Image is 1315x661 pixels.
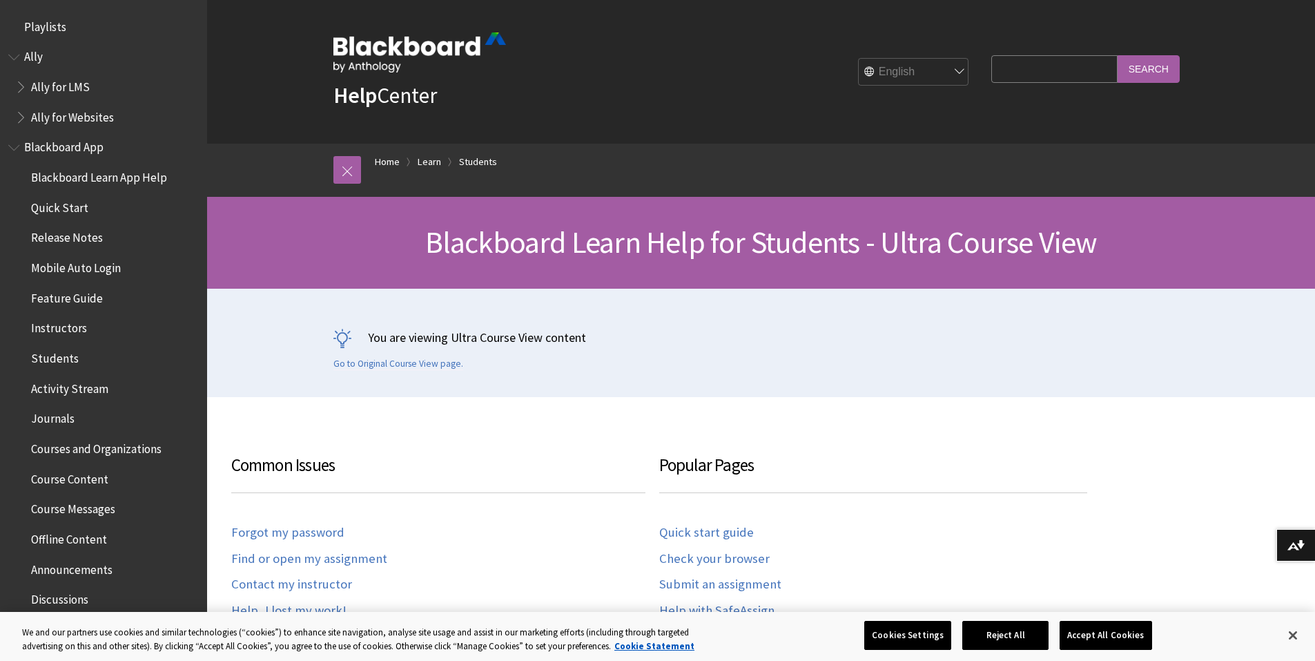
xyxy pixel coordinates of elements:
[31,437,162,456] span: Courses and Organizations
[614,640,694,652] a: More information about your privacy, opens in a new tab
[31,347,79,365] span: Students
[864,621,951,650] button: Cookies Settings
[31,75,90,94] span: Ally for LMS
[31,196,88,215] span: Quick Start
[24,46,43,64] span: Ally
[24,15,66,34] span: Playlists
[375,153,400,171] a: Home
[459,153,497,171] a: Students
[333,329,1189,346] p: You are viewing Ultra Course View content
[31,227,103,245] span: Release Notes
[31,256,121,275] span: Mobile Auto Login
[31,498,115,517] span: Course Messages
[31,528,107,546] span: Offline Content
[425,223,1098,261] span: Blackboard Learn Help for Students - Ultra Course View
[962,621,1049,650] button: Reject All
[659,525,754,541] a: Quick start guide
[333,32,506,73] img: Blackboard by Anthology
[333,358,463,370] a: Go to Original Course View page.
[859,59,969,86] select: Site Language Selector
[8,46,199,129] nav: Book outline for Anthology Ally Help
[8,15,199,39] nav: Book outline for Playlists
[1060,621,1151,650] button: Accept All Cookies
[231,551,387,567] a: Find or open my assignment
[31,106,114,124] span: Ally for Websites
[333,82,437,109] a: HelpCenter
[22,626,723,653] div: We and our partners use cookies and similar technologies (“cookies”) to enhance site navigation, ...
[659,452,1087,493] h3: Popular Pages
[31,468,108,486] span: Course Content
[659,603,775,619] a: Help with SafeAssign
[31,287,103,305] span: Feature Guide
[659,577,781,593] a: Submit an assignment
[31,166,167,184] span: Blackboard Learn App Help
[31,377,108,396] span: Activity Stream
[31,317,87,336] span: Instructors
[333,82,377,109] strong: Help
[231,525,344,541] a: Forgot my password
[231,603,347,619] a: Help, I lost my work!
[659,551,770,567] a: Check your browser
[24,136,104,155] span: Blackboard App
[231,577,352,593] a: Contact my instructor
[1278,620,1308,651] button: Close
[31,588,88,606] span: Discussions
[31,558,113,577] span: Announcements
[31,408,75,426] span: Journals
[418,153,441,171] a: Learn
[231,452,645,493] h3: Common Issues
[1118,55,1180,82] input: Search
